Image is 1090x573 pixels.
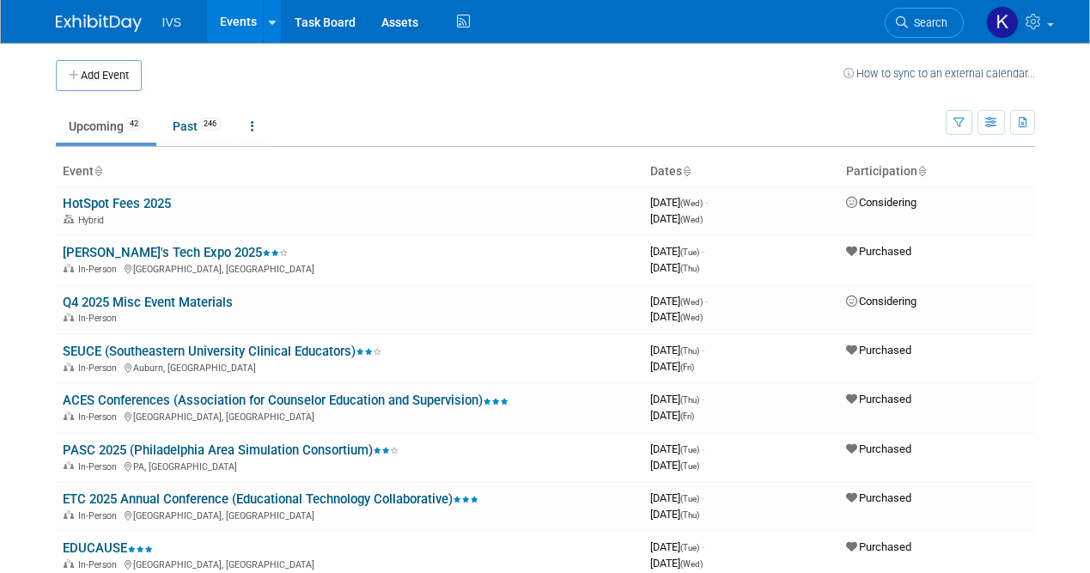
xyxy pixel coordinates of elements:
a: [PERSON_NAME]'s Tech Expo 2025 [63,245,288,260]
span: In-Person [78,461,122,472]
img: In-Person Event [64,363,74,371]
span: In-Person [78,264,122,275]
img: Hybrid Event [64,215,74,223]
span: 246 [198,118,222,131]
div: [GEOGRAPHIC_DATA], [GEOGRAPHIC_DATA] [63,409,636,423]
th: Event [56,157,643,186]
span: Purchased [846,442,911,455]
span: [DATE] [650,459,699,472]
span: (Wed) [680,313,703,322]
span: Purchased [846,540,911,553]
img: In-Person Event [64,264,74,272]
span: (Thu) [680,264,699,273]
img: Kate Wroblewski [986,6,1019,39]
span: (Thu) [680,395,699,405]
img: In-Person Event [64,510,74,519]
span: (Tue) [680,494,699,503]
div: [GEOGRAPHIC_DATA], [GEOGRAPHIC_DATA] [63,508,636,521]
span: - [702,393,704,405]
a: EDUCAUSE [63,540,153,556]
img: In-Person Event [64,461,74,470]
span: In-Person [78,313,122,324]
a: How to sync to an external calendar... [843,67,1035,80]
span: In-Person [78,411,122,423]
span: [DATE] [650,409,694,422]
a: ACES Conferences (Association for Counselor Education and Supervision) [63,393,508,408]
span: - [702,540,704,553]
a: Search [885,8,964,38]
img: ExhibitDay [56,15,142,32]
a: Q4 2025 Misc Event Materials [63,295,233,310]
span: [DATE] [650,557,703,570]
span: Considering [846,295,916,308]
img: In-Person Event [64,411,74,420]
span: (Thu) [680,346,699,356]
span: [DATE] [650,491,704,504]
span: (Tue) [680,445,699,454]
div: [GEOGRAPHIC_DATA], [GEOGRAPHIC_DATA] [63,557,636,570]
span: IVS [162,15,182,29]
span: [DATE] [650,508,699,521]
th: Dates [643,157,839,186]
span: (Wed) [680,198,703,208]
span: [DATE] [650,393,704,405]
span: (Tue) [680,543,699,552]
span: - [702,442,704,455]
span: [DATE] [650,212,703,225]
span: - [702,344,704,357]
span: (Tue) [680,461,699,471]
img: In-Person Event [64,559,74,568]
span: - [702,245,704,258]
span: (Wed) [680,559,703,569]
span: In-Person [78,363,122,374]
span: - [705,295,708,308]
span: Search [908,16,947,29]
span: Purchased [846,393,911,405]
span: [DATE] [650,196,708,209]
div: PA, [GEOGRAPHIC_DATA] [63,459,636,472]
span: Purchased [846,344,911,357]
span: [DATE] [650,344,704,357]
a: ETC 2025 Annual Conference (Educational Technology Collaborative) [63,491,478,507]
span: [DATE] [650,540,704,553]
img: In-Person Event [64,313,74,321]
a: Past246 [160,110,234,143]
span: [DATE] [650,310,703,323]
span: In-Person [78,559,122,570]
span: - [702,491,704,504]
a: Sort by Start Date [682,164,691,178]
span: [DATE] [650,442,704,455]
span: In-Person [78,510,122,521]
span: (Fri) [680,411,694,421]
a: HotSpot Fees 2025 [63,196,171,211]
span: Purchased [846,491,911,504]
span: [DATE] [650,261,699,274]
span: (Wed) [680,215,703,224]
span: Purchased [846,245,911,258]
span: [DATE] [650,360,694,373]
a: Sort by Participation Type [917,164,926,178]
span: Hybrid [78,215,109,226]
span: (Wed) [680,297,703,307]
a: Sort by Event Name [94,164,102,178]
span: - [705,196,708,209]
span: (Tue) [680,247,699,257]
a: Upcoming42 [56,110,156,143]
span: Considering [846,196,916,209]
div: Auburn, [GEOGRAPHIC_DATA] [63,360,636,374]
span: [DATE] [650,245,704,258]
th: Participation [839,157,1035,186]
span: 42 [125,118,143,131]
span: (Fri) [680,363,694,372]
span: [DATE] [650,295,708,308]
button: Add Event [56,60,142,91]
span: (Thu) [680,510,699,520]
div: [GEOGRAPHIC_DATA], [GEOGRAPHIC_DATA] [63,261,636,275]
a: PASC 2025 (Philadelphia Area Simulation Consortium) [63,442,399,458]
a: SEUCE (Southeastern University Clinical Educators) [63,344,381,359]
